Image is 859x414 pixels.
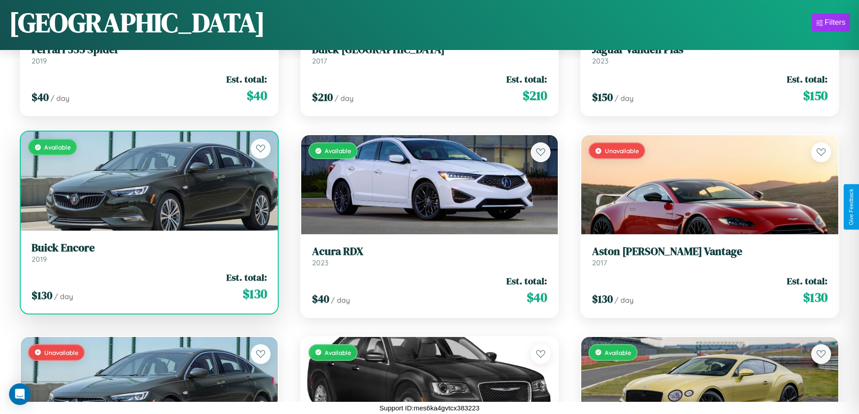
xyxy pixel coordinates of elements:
[32,43,267,65] a: Ferrari 355 Spider2019
[592,43,827,65] a: Jaguar Vanden Plas2023
[32,241,267,264] a: Buick Encore2019
[312,245,547,258] h3: Acura RDX
[331,296,350,305] span: / day
[523,86,547,105] span: $ 210
[32,255,47,264] span: 2019
[335,94,354,103] span: / day
[312,43,547,56] h3: Buick [GEOGRAPHIC_DATA]
[592,258,607,267] span: 2017
[226,73,267,86] span: Est. total:
[592,90,613,105] span: $ 150
[54,292,73,301] span: / day
[592,56,608,65] span: 2023
[312,291,329,306] span: $ 40
[312,245,547,267] a: Acura RDX2023
[592,43,827,56] h3: Jaguar Vanden Plas
[812,14,850,32] button: Filters
[32,43,267,56] h3: Ferrari 355 Spider
[312,258,328,267] span: 2023
[325,349,351,356] span: Available
[787,274,827,287] span: Est. total:
[527,288,547,306] span: $ 40
[803,288,827,306] span: $ 130
[592,291,613,306] span: $ 130
[51,94,69,103] span: / day
[44,143,71,151] span: Available
[592,245,827,267] a: Aston [PERSON_NAME] Vantage2017
[325,147,351,155] span: Available
[592,245,827,258] h3: Aston [PERSON_NAME] Vantage
[312,56,327,65] span: 2017
[243,285,267,303] span: $ 130
[825,18,845,27] div: Filters
[312,90,333,105] span: $ 210
[803,86,827,105] span: $ 150
[506,274,547,287] span: Est. total:
[506,73,547,86] span: Est. total:
[32,288,52,303] span: $ 130
[9,383,31,405] div: Open Intercom Messenger
[787,73,827,86] span: Est. total:
[32,56,47,65] span: 2019
[615,296,634,305] span: / day
[44,349,78,356] span: Unavailable
[848,189,854,225] div: Give Feedback
[9,4,265,41] h1: [GEOGRAPHIC_DATA]
[32,241,267,255] h3: Buick Encore
[312,43,547,65] a: Buick [GEOGRAPHIC_DATA]2017
[32,90,49,105] span: $ 40
[380,402,480,414] p: Support ID: mes6ka4gvtcx383223
[605,349,631,356] span: Available
[226,271,267,284] span: Est. total:
[247,86,267,105] span: $ 40
[615,94,634,103] span: / day
[605,147,639,155] span: Unavailable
